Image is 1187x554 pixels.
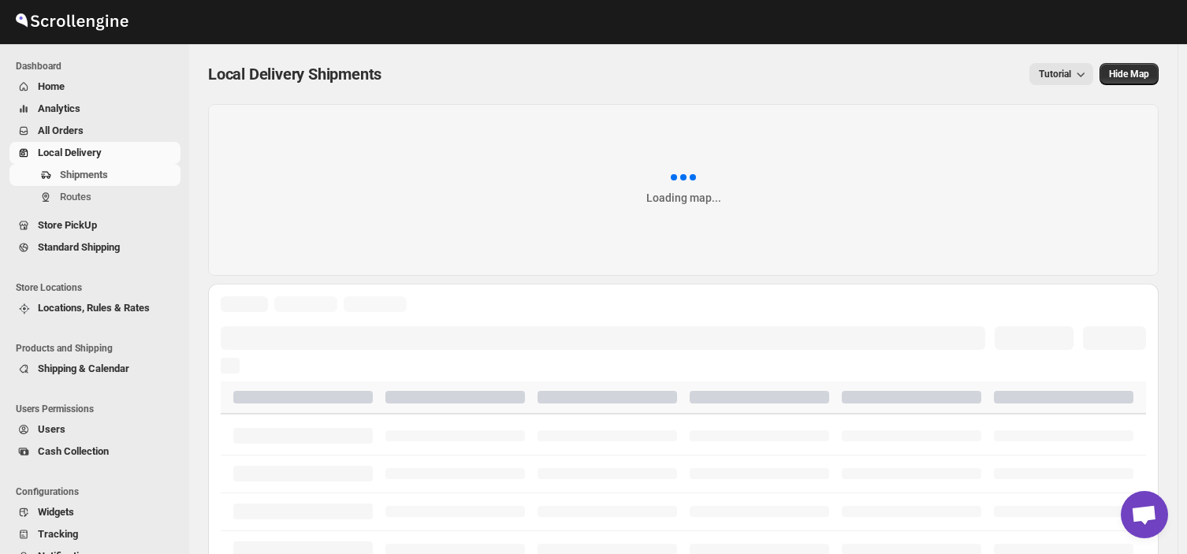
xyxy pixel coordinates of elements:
span: Store PickUp [38,219,97,231]
div: Loading map... [646,190,721,206]
span: Tracking [38,528,78,540]
span: Configurations [16,485,181,498]
span: Users [38,423,65,435]
span: Local Delivery Shipments [208,65,381,84]
span: Cash Collection [38,445,109,457]
button: Cash Collection [9,441,180,463]
span: All Orders [38,125,84,136]
button: Map action label [1100,63,1159,85]
button: Analytics [9,98,180,120]
div: Open chat [1121,491,1168,538]
span: Home [38,80,65,92]
button: Users [9,418,180,441]
span: Widgets [38,506,74,518]
button: Widgets [9,501,180,523]
span: Hide Map [1109,68,1149,80]
button: Tracking [9,523,180,545]
span: Shipping & Calendar [38,363,129,374]
span: Routes [60,191,91,203]
span: Products and Shipping [16,342,181,355]
span: Store Locations [16,281,181,294]
span: Standard Shipping [38,241,120,253]
span: Shipments [60,169,108,180]
span: Locations, Rules & Rates [38,302,150,314]
button: Home [9,76,180,98]
span: Users Permissions [16,403,181,415]
button: Routes [9,186,180,208]
span: Analytics [38,102,80,114]
span: Tutorial [1039,69,1071,80]
button: Shipments [9,164,180,186]
span: Dashboard [16,60,181,73]
button: All Orders [9,120,180,142]
button: Shipping & Calendar [9,358,180,380]
span: Local Delivery [38,147,102,158]
button: Locations, Rules & Rates [9,297,180,319]
button: Tutorial [1029,63,1093,85]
